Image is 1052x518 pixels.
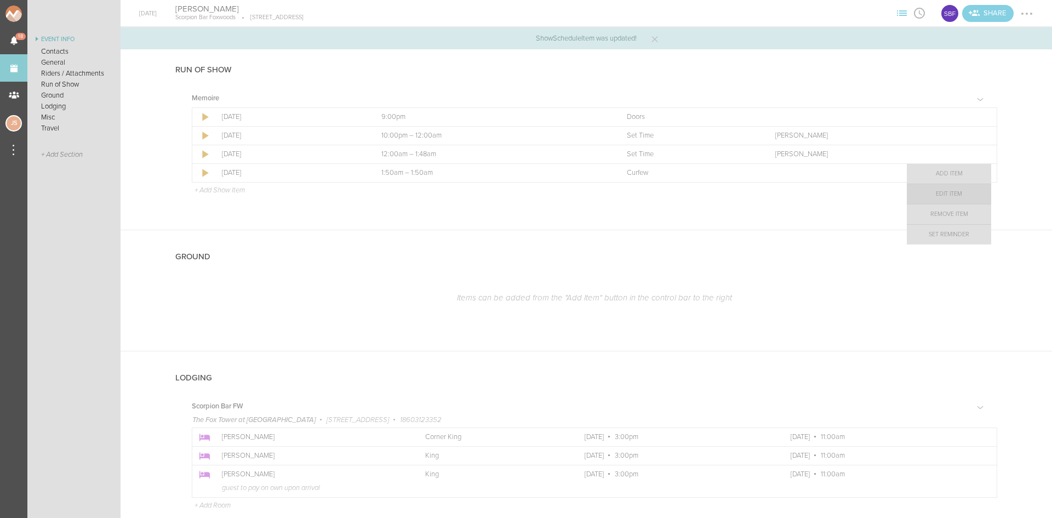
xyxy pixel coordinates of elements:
span: 3:00pm [615,451,638,460]
span: [DATE] [585,470,604,479]
p: [PERSON_NAME] [775,150,975,159]
p: King [425,470,561,479]
p: [PERSON_NAME] [775,132,975,140]
p: + Add Room [195,501,231,510]
a: Lodging [27,101,121,112]
p: 1:50am – 1:50am [381,169,603,178]
h4: Ground [175,252,210,261]
h4: Run of Show [175,65,231,75]
h4: Lodging [175,373,212,383]
p: [DATE] [222,112,357,121]
a: Set Reminder [907,225,991,244]
h5: Scorpion Bar FW [192,403,243,410]
p: Items can be added from the "Add Item" button in the control bar to the right [192,293,997,303]
span: 18 [15,33,26,40]
div: SBF [940,4,959,23]
span: The Fox Tower at [GEOGRAPHIC_DATA] [192,415,316,424]
span: + Add Section [41,151,83,159]
span: [DATE] [791,470,810,479]
span: 3:00pm [615,432,638,441]
a: Invite teams to the Event [962,5,1014,22]
span: 11:00am [821,451,845,460]
a: Remove Item [907,204,991,224]
a: Run of Show [27,79,121,90]
a: Event Info [27,33,121,46]
p: [DATE] [222,131,357,140]
h4: [PERSON_NAME] [175,4,304,14]
div: Jessica Smith [5,115,22,132]
p: Set Time [627,150,751,159]
p: [DATE] [222,168,357,177]
p: [PERSON_NAME] [222,452,401,460]
div: Share [962,5,1014,22]
p: Doors [627,113,751,122]
span: View Itinerary [911,9,928,16]
span: View Sections [893,9,911,16]
span: [DATE] [585,451,604,460]
span: 11:00am [821,432,845,441]
p: King [425,451,561,460]
a: Riders / Attachments [27,68,121,79]
a: Contacts [27,46,121,57]
p: Corner King [425,432,561,441]
span: [DATE] [585,432,604,441]
p: guest to pay on own upon arrival [222,483,975,493]
a: General [27,57,121,68]
p: Scorpion Bar Foxwoods [175,14,236,21]
p: [PERSON_NAME] [222,470,401,479]
a: Misc [27,112,121,123]
img: NOMAD [5,5,67,22]
a: Ground [27,90,121,101]
p: + Add Show Item [195,186,245,195]
p: 9:00pm [381,113,603,122]
a: Add Item [907,164,991,184]
div: Scorpion Bar FW [940,4,959,23]
span: [DATE] [791,432,810,441]
p: 12:00am – 1:48am [381,150,603,159]
p: [DATE] [222,150,357,158]
p: Set Time [627,132,751,140]
p: [PERSON_NAME] [222,433,401,442]
a: Travel [27,123,121,134]
p: Curfew [627,169,751,178]
p: [STREET_ADDRESS] [236,14,304,21]
h5: Memoire [192,95,219,102]
a: Edit Item [907,184,991,204]
a: + Add Room [195,502,231,508]
span: [DATE] [791,451,810,460]
span: 3:00pm [615,470,638,479]
p: ShowScheduleItem was updated! [536,35,637,42]
span: [STREET_ADDRESS] [327,415,389,424]
span: 11:00am [821,470,845,479]
p: 10:00pm – 12:00am [381,132,603,140]
span: 18603123352 [400,415,442,424]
